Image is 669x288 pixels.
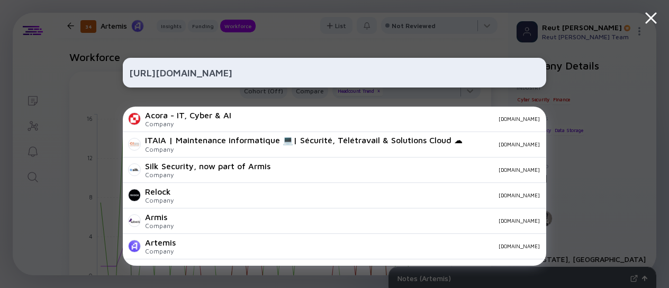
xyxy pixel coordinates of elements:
[145,222,174,230] div: Company
[145,196,174,204] div: Company
[182,217,540,224] div: [DOMAIN_NAME]
[145,171,270,179] div: Company
[145,110,231,120] div: Acora - IT, Cyber & AI
[129,63,540,82] input: Search Company or Investor...
[145,238,176,247] div: Artemis
[145,263,176,273] div: Artemis
[279,167,540,173] div: [DOMAIN_NAME]
[471,141,540,147] div: [DOMAIN_NAME]
[240,116,540,122] div: [DOMAIN_NAME]
[145,187,174,196] div: Relock
[145,135,463,145] div: ITAIA | Maintenance informatique 💻| Sécurité, Télétravail & Solutions Cloud ☁
[145,145,463,153] div: Company
[145,212,174,222] div: Armis
[145,247,176,255] div: Company
[145,161,270,171] div: Silk Security, now part of Armis
[182,192,540,198] div: [DOMAIN_NAME]
[184,243,540,249] div: [DOMAIN_NAME]
[145,120,231,128] div: Company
